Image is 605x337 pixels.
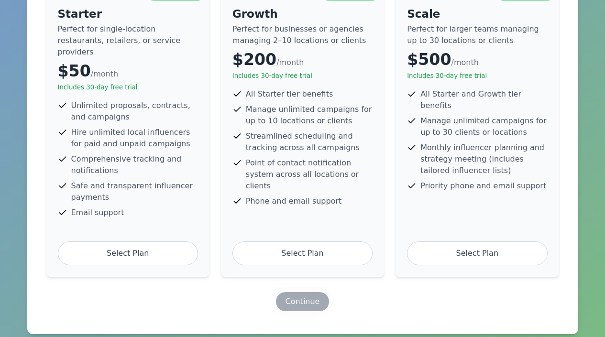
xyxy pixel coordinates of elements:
p: Perfect for larger teams managing up to 30 locations or clients [407,23,547,46]
span: Unlimited proposals, contracts, and campaigns [71,100,198,123]
span: /month [451,58,478,67]
span: Email support [71,207,124,218]
p: Perfect for businesses or agencies managing 2–10 locations or clients [232,23,373,46]
p: Includes 30-day free trial [407,71,547,81]
span: Monthly influencer planning and strategy meeting (includes tailored influencer lists) [420,142,547,176]
span: Manage unlimited campaigns for up to 10 locations or clients [246,104,373,127]
h4: Starter [58,6,198,22]
span: /month [276,58,304,67]
p: Includes 30-day free trial [58,83,198,92]
div: Select Plan [232,241,373,265]
span: All Starter tier benefits [246,88,333,100]
span: Safe and transparent influencer payments [71,180,198,203]
p: Includes 30-day free trial [232,71,373,81]
span: Point of contact notification system across all locations or clients [246,157,373,192]
h4: Scale [407,6,547,22]
span: Phone and email support [246,196,341,207]
button: Continue [276,292,330,311]
div: Continue [286,296,320,307]
h4: Growth [232,6,373,22]
div: $500 [407,50,547,69]
div: $200 [232,50,373,69]
div: Select Plan [58,241,198,265]
span: All Starter and Growth tier benefits [420,88,547,111]
span: Priority phone and email support [420,180,546,192]
span: Manage unlimited campaigns for up to 30 clients or locations [420,115,547,138]
div: $50 [58,62,198,81]
span: /month [91,69,118,78]
span: Comprehensive tracking and notifications [71,153,198,176]
span: Streamlined scheduling and tracking across all campaigns [246,130,373,153]
p: Perfect for single-location restaurants, retailers, or service providers [58,23,198,58]
span: Hire unlimited local influencers for paid and unpaid campaigns [71,127,198,150]
div: Select Plan [407,241,547,265]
